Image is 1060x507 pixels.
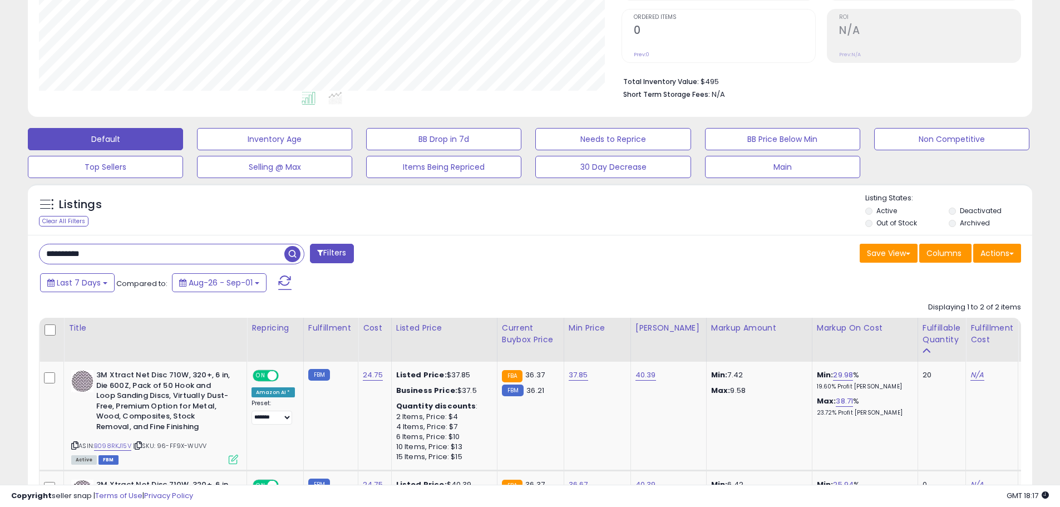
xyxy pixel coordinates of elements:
h2: N/A [839,24,1020,39]
div: $37.85 [396,370,489,380]
div: Fulfillable Quantity [923,322,961,346]
strong: Min: [711,370,728,380]
p: 7.42 [711,370,803,380]
button: Non Competitive [874,128,1029,150]
div: Clear All Filters [39,216,88,227]
div: Displaying 1 to 2 of 2 items [928,302,1021,313]
b: Listed Price: [396,370,447,380]
button: Default [28,128,183,150]
div: Min Price [569,322,626,334]
div: 20 [923,370,957,380]
button: Items Being Repriced [366,156,521,178]
div: 6 Items, Price: $10 [396,432,489,442]
span: ROI [839,14,1020,21]
label: Deactivated [960,206,1002,215]
a: 24.75 [363,370,383,381]
div: Cost [363,322,387,334]
strong: Copyright [11,490,52,501]
b: Min: [817,370,834,380]
button: Columns [919,244,972,263]
a: 38.71 [836,396,853,407]
span: Last 7 Days [57,277,101,288]
a: 29.98 [833,370,853,381]
div: 2 Items, Price: $4 [396,412,489,422]
span: 2025-09-9 18:17 GMT [1007,490,1049,501]
div: Current Buybox Price [502,322,559,346]
div: Fulfillment Cost [970,322,1013,346]
span: N/A [712,89,725,100]
div: Amazon AI * [252,387,295,397]
b: Quantity discounts [396,401,476,411]
h5: Listings [59,197,102,213]
p: 9.58 [711,386,803,396]
button: Filters [310,244,353,263]
img: 51JPnMAJP9S._SL40_.jpg [71,370,93,392]
div: : [396,401,489,411]
button: Top Sellers [28,156,183,178]
small: Prev: 0 [634,51,649,58]
span: All listings currently available for purchase on Amazon [71,455,97,465]
button: BB Drop in 7d [366,128,521,150]
p: 19.60% Profit [PERSON_NAME] [817,383,909,391]
div: Listed Price [396,322,492,334]
div: Preset: [252,400,295,425]
button: Selling @ Max [197,156,352,178]
b: Total Inventory Value: [623,77,699,86]
span: FBM [98,455,119,465]
span: Columns [926,248,962,259]
a: Terms of Use [95,490,142,501]
small: Prev: N/A [839,51,861,58]
span: Aug-26 - Sep-01 [189,277,253,288]
div: Title [68,322,242,334]
p: 23.72% Profit [PERSON_NAME] [817,409,909,417]
button: Main [705,156,860,178]
a: N/A [970,370,984,381]
label: Active [876,206,897,215]
button: Aug-26 - Sep-01 [172,273,267,292]
a: 37.85 [569,370,588,381]
div: $37.5 [396,386,489,396]
button: Needs to Reprice [535,128,691,150]
span: | SKU: 96-FF9X-WUVV [133,441,206,450]
button: Save View [860,244,918,263]
span: ON [254,371,268,381]
p: Listing States: [865,193,1032,204]
small: FBM [502,385,524,396]
span: Compared to: [116,278,167,289]
div: seller snap | | [11,491,193,501]
button: Last 7 Days [40,273,115,292]
b: Max: [817,396,836,406]
button: Inventory Age [197,128,352,150]
span: OFF [277,371,295,381]
label: Archived [960,218,990,228]
b: Business Price: [396,385,457,396]
th: The percentage added to the cost of goods (COGS) that forms the calculator for Min & Max prices. [812,318,918,362]
a: B098RKJ15V [94,441,131,451]
div: Markup Amount [711,322,807,334]
span: 36.21 [526,385,544,396]
div: [PERSON_NAME] [635,322,702,334]
strong: Max: [711,385,731,396]
div: % [817,370,909,391]
div: % [817,396,909,417]
h2: 0 [634,24,815,39]
a: 40.39 [635,370,656,381]
li: $495 [623,74,1013,87]
b: Short Term Storage Fees: [623,90,710,99]
div: 10 Items, Price: $13 [396,442,489,452]
div: 15 Items, Price: $15 [396,452,489,462]
button: BB Price Below Min [705,128,860,150]
button: Actions [973,244,1021,263]
span: 36.37 [525,370,545,380]
small: FBM [308,369,330,381]
div: ASIN: [71,370,238,463]
small: FBA [502,370,522,382]
div: 4 Items, Price: $7 [396,422,489,432]
span: Ordered Items [634,14,815,21]
b: 3M Xtract Net Disc 710W, 320+, 6 in, Die 600Z, Pack of 50 Hook and Loop Sanding Discs, Virtually ... [96,370,231,435]
button: 30 Day Decrease [535,156,691,178]
div: Repricing [252,322,299,334]
a: Privacy Policy [144,490,193,501]
label: Out of Stock [876,218,917,228]
div: Fulfillment [308,322,353,334]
